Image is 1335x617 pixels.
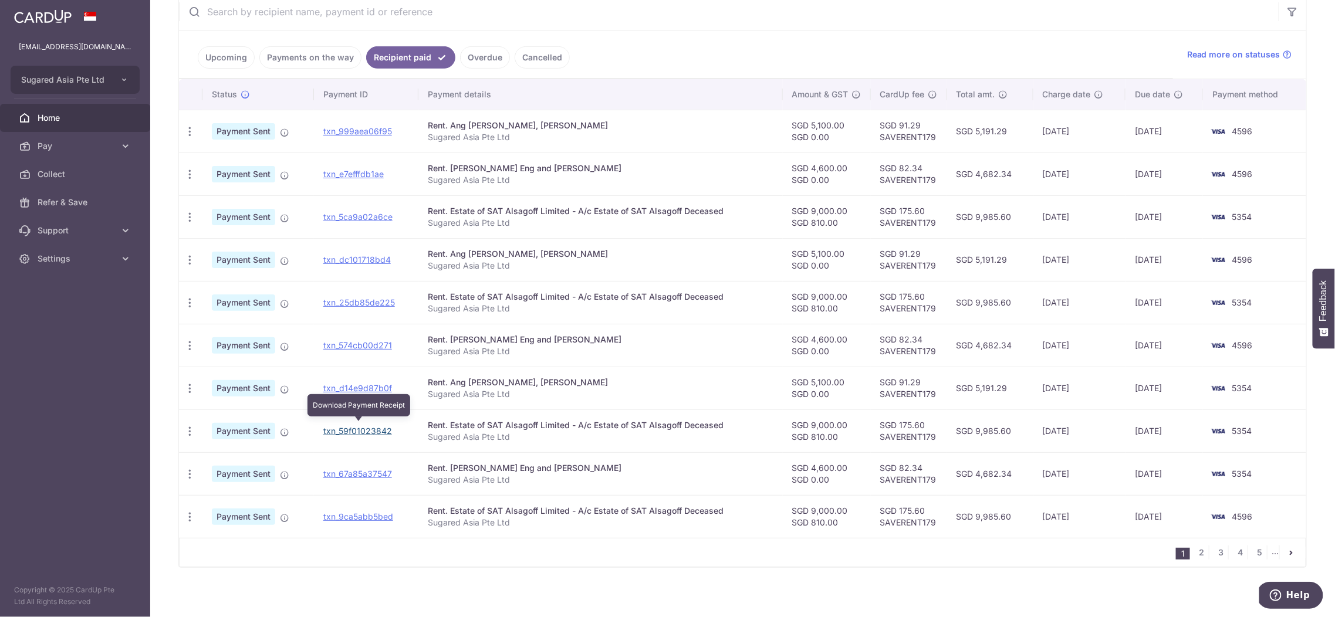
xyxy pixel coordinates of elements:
[1206,167,1230,181] img: Bank Card
[212,466,275,482] span: Payment Sent
[1232,469,1252,479] span: 5354
[323,511,393,521] a: txn_9ca5abb5bed
[871,495,947,538] td: SGD 175.60 SAVERENT179
[871,110,947,152] td: SGD 91.29 SAVERENT179
[212,89,237,100] span: Status
[428,174,773,186] p: Sugared Asia Pte Ltd
[212,166,275,182] span: Payment Sent
[1272,545,1280,560] li: ...
[947,367,1033,409] td: SGD 5,191.29
[212,508,275,525] span: Payment Sent
[212,423,275,439] span: Payment Sent
[1033,452,1126,495] td: [DATE]
[212,123,275,140] span: Payment Sent
[11,66,140,94] button: Sugared Asia Pte Ltd
[428,260,773,272] p: Sugared Asia Pte Ltd
[212,337,275,354] span: Payment Sent
[871,195,947,238] td: SGD 175.60 SAVERENT179
[871,452,947,495] td: SGD 82.34 SAVERENT179
[880,89,925,100] span: CardUp fee
[428,517,773,528] p: Sugared Asia Pte Ltd
[947,495,1033,538] td: SGD 9,985.60
[428,303,773,314] p: Sugared Asia Pte Ltd
[307,394,410,416] div: Download Payment Receipt
[1206,124,1230,138] img: Bank Card
[947,452,1033,495] td: SGD 4,682.34
[1126,495,1203,538] td: [DATE]
[323,297,395,307] a: txn_25db85de225
[947,324,1033,367] td: SGD 4,682.34
[1232,212,1252,222] span: 5354
[1126,367,1203,409] td: [DATE]
[1206,338,1230,352] img: Bank Card
[19,41,131,53] p: [EMAIL_ADDRESS][DOMAIN_NAME]
[1126,238,1203,281] td: [DATE]
[1033,195,1126,238] td: [DATE]
[38,225,115,236] span: Support
[21,74,108,86] span: Sugared Asia Pte Ltd
[323,469,392,479] a: txn_67a85a37547
[428,291,773,303] div: Rent. Estate of SAT Alsagoff Limited - A/c Estate of SAT Alsagoff Deceased
[1126,110,1203,152] td: [DATE]
[783,367,871,409] td: SGD 5,100.00 SGD 0.00
[1176,548,1190,560] li: 1
[366,46,455,69] a: Recipient paid
[428,388,773,400] p: Sugared Asia Pte Ltd
[1232,340,1253,350] span: 4596
[198,46,255,69] a: Upcoming
[1043,89,1091,100] span: Charge date
[1253,545,1267,560] a: 5
[1033,110,1126,152] td: [DATE]
[871,409,947,452] td: SGD 175.60 SAVERENT179
[1176,538,1306,567] nav: pager
[1203,79,1306,110] th: Payment method
[428,377,773,388] div: Rent. Ang [PERSON_NAME], [PERSON_NAME]
[323,126,392,136] a: txn_999aea06f95
[871,152,947,195] td: SGD 82.34 SAVERENT179
[783,409,871,452] td: SGD 9,000.00 SGD 810.00
[1206,467,1230,481] img: Bank Card
[1187,49,1280,60] span: Read more on statuses
[428,248,773,260] div: Rent. Ang [PERSON_NAME], [PERSON_NAME]
[1206,510,1230,524] img: Bank Card
[323,426,392,436] a: txn_59f01023842
[792,89,849,100] span: Amount & GST
[428,462,773,474] div: Rent. [PERSON_NAME] Eng and [PERSON_NAME]
[871,238,947,281] td: SGD 91.29 SAVERENT179
[947,110,1033,152] td: SGD 5,191.29
[1033,495,1126,538] td: [DATE]
[1313,269,1335,348] button: Feedback - Show survey
[14,9,72,23] img: CardUp
[1232,126,1253,136] span: 4596
[323,212,393,222] a: txn_5ca9a02a6ce
[38,253,115,265] span: Settings
[783,495,871,538] td: SGD 9,000.00 SGD 810.00
[323,340,392,350] a: txn_574cb00d271
[947,238,1033,281] td: SGD 5,191.29
[212,209,275,225] span: Payment Sent
[428,217,773,229] p: Sugared Asia Pte Ltd
[947,195,1033,238] td: SGD 9,985.60
[783,152,871,195] td: SGD 4,600.00 SGD 0.00
[1319,280,1329,321] span: Feedback
[428,131,773,143] p: Sugared Asia Pte Ltd
[1232,426,1252,436] span: 5354
[783,238,871,281] td: SGD 5,100.00 SGD 0.00
[1214,545,1228,560] a: 3
[957,89,995,100] span: Total amt.
[1033,238,1126,281] td: [DATE]
[1126,452,1203,495] td: [DATE]
[1232,383,1252,393] span: 5354
[1206,381,1230,395] img: Bank Card
[38,168,115,180] span: Collect
[460,46,510,69] a: Overdue
[1126,152,1203,195] td: [DATE]
[323,255,391,265] a: txn_dc101718bd4
[947,409,1033,452] td: SGD 9,985.60
[428,431,773,443] p: Sugared Asia Pte Ltd
[1232,511,1253,521] span: 4596
[428,505,773,517] div: Rent. Estate of SAT Alsagoff Limited - A/c Estate of SAT Alsagoff Deceased
[38,112,115,124] span: Home
[947,281,1033,324] td: SGD 9,985.60
[1206,424,1230,438] img: Bank Card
